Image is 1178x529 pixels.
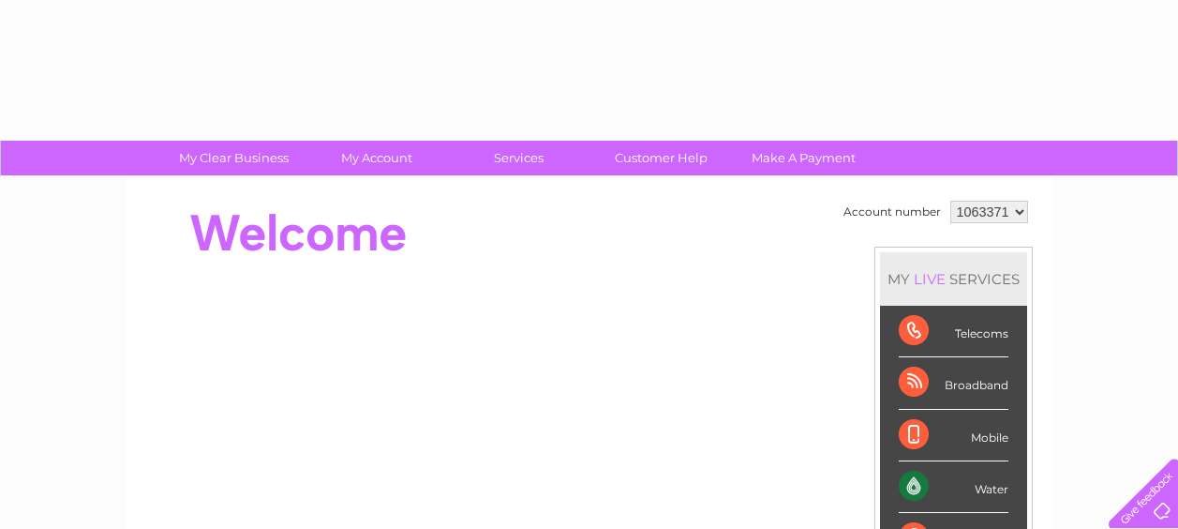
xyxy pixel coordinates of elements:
[899,461,1008,513] div: Water
[899,306,1008,357] div: Telecoms
[441,141,596,175] a: Services
[584,141,738,175] a: Customer Help
[299,141,454,175] a: My Account
[899,410,1008,461] div: Mobile
[880,252,1027,306] div: MY SERVICES
[726,141,881,175] a: Make A Payment
[839,196,946,228] td: Account number
[899,357,1008,409] div: Broadband
[910,270,949,288] div: LIVE
[157,141,311,175] a: My Clear Business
